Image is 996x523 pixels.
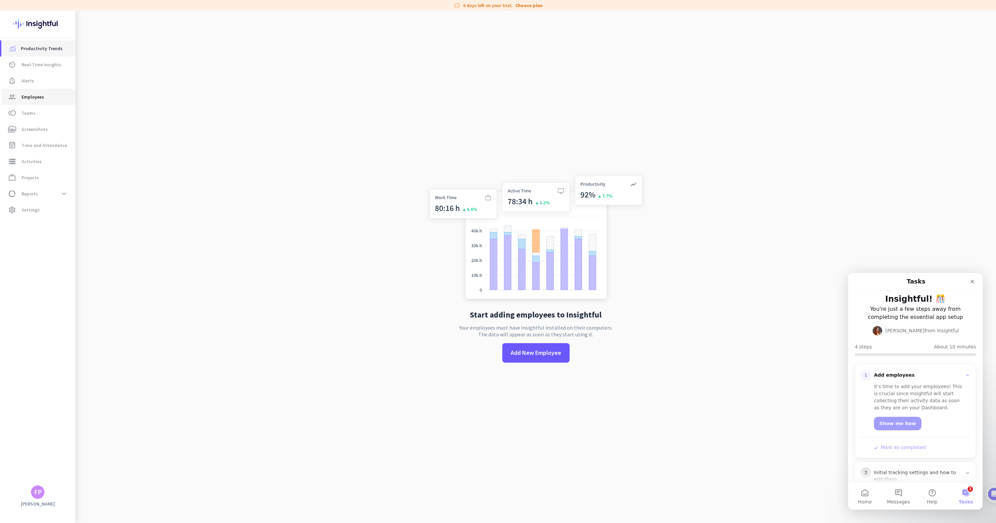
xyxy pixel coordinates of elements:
a: tollTeams [1,105,75,121]
span: Time and Attendance [22,141,67,149]
a: data_usageReportsexpand_more [1,186,75,202]
span: Settings [22,206,40,214]
a: notification_importantAlerts [1,73,75,89]
i: work_outline [8,174,16,182]
div: FP [34,489,42,495]
a: work_outlineProjects [1,170,75,186]
a: storageActivities [1,153,75,170]
span: Alerts [22,77,34,85]
i: perm_media [8,125,16,133]
i: settings [8,206,16,214]
button: Add New Employee [502,343,570,363]
button: expand_more [58,188,70,200]
a: perm_mediaScreenshots [1,121,75,137]
span: Activities [22,157,42,165]
i: storage [8,157,16,165]
a: settingsSettings [1,202,75,218]
i: av_timer [8,61,16,69]
span: Screenshots [22,125,48,133]
img: no-search-results [424,172,647,305]
img: Insightful logo [13,11,62,37]
a: groupEmployees [1,89,75,105]
span: Add New Employee [511,348,561,357]
a: event_noteTime and Attendance [1,137,75,153]
img: menu-item [9,45,15,51]
span: Real-Time Insights [22,61,61,69]
i: toll [8,109,16,117]
h2: Start adding employees to Insightful [470,311,602,319]
span: Projects [22,174,39,182]
span: Teams [22,109,36,117]
p: Your employees must have Insightful installed on their computers. The data will appear as soon as... [459,324,613,338]
a: av_timerReal-Time Insights [1,57,75,73]
i: label [454,2,460,9]
span: Productivity Trends [21,44,63,52]
i: notification_important [8,77,16,85]
i: group [8,93,16,101]
span: Employees [22,93,44,101]
i: event_note [8,141,16,149]
a: Choose plan [515,2,543,9]
iframe: Intercom live chat [848,273,983,510]
span: Reports [22,190,38,198]
i: data_usage [8,190,16,198]
a: menu-itemProductivity Trends [1,40,75,57]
